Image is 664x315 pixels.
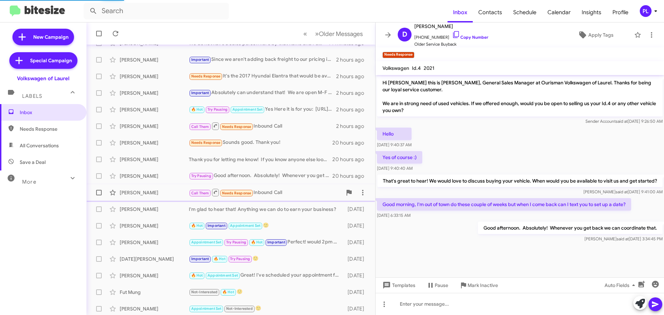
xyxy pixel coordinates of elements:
[120,222,189,229] div: [PERSON_NAME]
[478,222,663,234] p: Good afternoon. Absolutely! Whenever you get back we can coordinate that.
[191,290,218,294] span: Not-Interested
[214,257,225,261] span: 🔥 Hot
[634,5,656,17] button: PL
[414,41,488,48] span: Older Service Buyback
[20,142,59,149] span: All Conversations
[189,139,332,147] div: Sounds good. Thank you!
[120,272,189,279] div: [PERSON_NAME]
[191,273,203,278] span: 🔥 Hot
[207,273,238,278] span: Appointment Set
[120,139,189,146] div: [PERSON_NAME]
[421,279,454,291] button: Pause
[230,223,260,228] span: Appointment Set
[22,93,42,99] span: Labels
[319,30,363,38] span: Older Messages
[344,222,370,229] div: [DATE]
[189,288,344,296] div: 🙂
[376,279,421,291] button: Templates
[607,2,634,22] span: Profile
[120,173,189,179] div: [PERSON_NAME]
[382,52,414,58] small: Needs Response
[605,279,638,291] span: Auto Fields
[189,156,332,163] div: Thank you for letting me know! If you know anyone else looking, send them our way.
[452,35,488,40] a: Copy Number
[468,279,498,291] span: Mark Inactive
[120,189,189,196] div: [PERSON_NAME]
[20,126,79,132] span: Needs Response
[120,156,189,163] div: [PERSON_NAME]
[120,289,189,296] div: Fut Mung
[207,107,228,112] span: Try Pausing
[377,128,412,140] p: Hello
[508,2,542,22] span: Schedule
[191,240,222,244] span: Appointment Set
[344,272,370,279] div: [DATE]
[616,119,628,124] span: said at
[377,142,412,147] span: [DATE] 9:40:37 AM
[120,90,189,96] div: [PERSON_NAME]
[576,2,607,22] a: Insights
[336,106,370,113] div: 2 hours ago
[332,139,370,146] div: 20 hours ago
[191,107,203,112] span: 🔥 Hot
[617,236,629,241] span: said at
[473,2,508,22] span: Contacts
[191,257,209,261] span: Important
[120,106,189,113] div: [PERSON_NAME]
[189,238,344,246] div: Perfect! would 2pm work [DATE]?
[207,223,225,228] span: Important
[17,75,70,82] div: Volkswagen of Laurel
[414,22,488,30] span: [PERSON_NAME]
[120,73,189,80] div: [PERSON_NAME]
[640,5,652,17] div: PL
[189,222,344,230] div: 🙂
[191,306,222,311] span: Appointment Set
[332,156,370,163] div: 20 hours ago
[189,122,336,130] div: Inbound Call
[191,223,203,228] span: 🔥 Hot
[222,290,234,294] span: 🔥 Hot
[9,52,77,69] a: Special Campaign
[377,151,422,164] p: Yes of course :)
[226,240,246,244] span: Try Pausing
[189,56,336,64] div: Since we aren't adding back freight to our pricing it's pretty straight here for me. As I have al...
[120,206,189,213] div: [PERSON_NAME]
[191,124,209,129] span: Call Them
[84,3,229,19] input: Search
[120,239,189,246] div: [PERSON_NAME]
[12,29,74,45] a: New Campaign
[542,2,576,22] a: Calendar
[377,198,631,211] p: Good morning, I'm out of town do these couple of weeks but when I come back can I text you to set...
[189,271,344,279] div: Great! I've scheduled your appointment for [DATE] at 10am. We look forward to seeing you then!
[189,105,336,113] div: Yes Here it is for you: [URL][DOMAIN_NAME]
[336,123,370,130] div: 2 hours ago
[315,29,319,38] span: »
[344,239,370,246] div: [DATE]
[377,213,411,218] span: [DATE] 6:33:15 AM
[189,305,344,313] div: 🙂
[120,305,189,312] div: [PERSON_NAME]
[251,240,263,244] span: 🔥 Hot
[402,29,407,40] span: D
[336,90,370,96] div: 2 hours ago
[332,173,370,179] div: 20 hours ago
[189,172,332,180] div: Good afternoon. Absolutely! Whenever you get back we can coordinate that.
[191,191,209,195] span: Call Them
[616,189,628,194] span: said at
[189,89,336,97] div: Absolutely can understand that! We are open M-F 9-9 and Sat 9-7. Can be flexible on whatever timi...
[377,166,413,171] span: [DATE] 9:40:40 AM
[191,57,209,62] span: Important
[336,56,370,63] div: 2 hours ago
[303,29,307,38] span: «
[30,57,72,64] span: Special Campaign
[20,109,79,116] span: Inbox
[226,306,253,311] span: Not-Interested
[344,305,370,312] div: [DATE]
[336,73,370,80] div: 2 hours ago
[120,56,189,63] div: [PERSON_NAME]
[120,123,189,130] div: [PERSON_NAME]
[311,27,367,41] button: Next
[448,2,473,22] a: Inbox
[267,240,285,244] span: Important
